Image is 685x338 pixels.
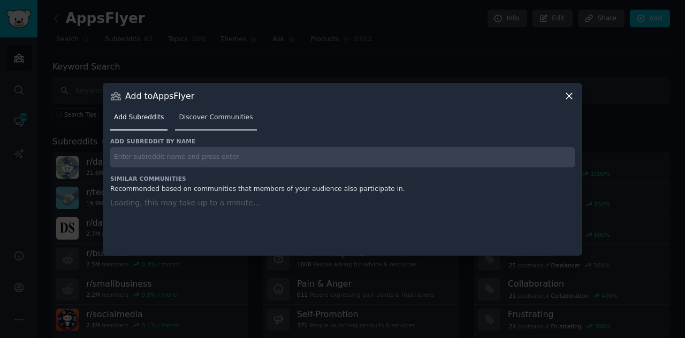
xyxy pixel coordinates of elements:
[125,90,194,102] h3: Add to AppsFlyer
[110,137,575,145] h3: Add subreddit by name
[110,185,575,194] div: Recommended based on communities that members of your audience also participate in.
[175,109,256,131] a: Discover Communities
[110,109,168,131] a: Add Subreddits
[110,175,575,182] h3: Similar Communities
[110,147,575,168] input: Enter subreddit name and press enter
[179,113,253,122] span: Discover Communities
[114,113,164,122] span: Add Subreddits
[110,197,575,242] div: Loading, this may take up to a minute...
